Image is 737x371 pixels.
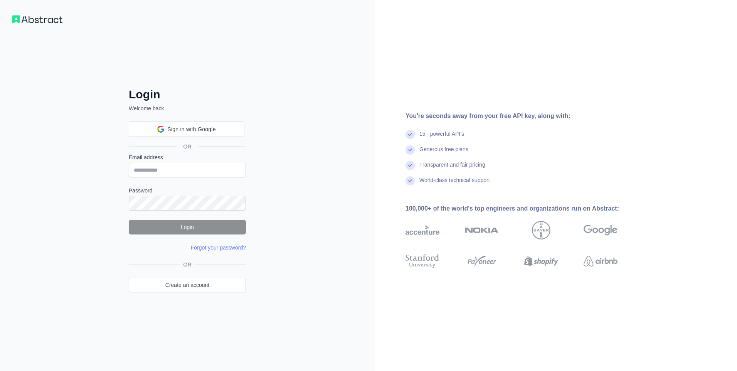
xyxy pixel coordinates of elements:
img: accenture [406,221,439,239]
img: nokia [465,221,499,239]
img: stanford university [406,253,439,270]
img: google [584,221,618,239]
span: OR [180,261,195,268]
img: shopify [524,253,558,270]
div: You're seconds away from your free API key, along with: [406,111,642,121]
button: Login [129,220,246,234]
div: 15+ powerful API's [419,130,464,145]
a: Forgot your password? [191,245,246,251]
h2: Login [129,88,246,101]
img: payoneer [465,253,499,270]
div: Generous free plans [419,145,468,161]
div: 100,000+ of the world's top engineers and organizations run on Abstract: [406,204,642,213]
img: bayer [532,221,550,239]
p: Welcome back [129,105,246,112]
div: World-class technical support [419,176,490,192]
img: check mark [406,130,415,139]
div: Sign in with Google [129,121,244,137]
img: airbnb [584,253,618,270]
img: Workflow [12,15,62,23]
span: OR [177,143,198,150]
div: Transparent and fair pricing [419,161,485,176]
span: Sign in with Google [167,125,215,133]
label: Password [129,187,246,194]
img: check mark [406,176,415,185]
img: check mark [406,161,415,170]
img: check mark [406,145,415,155]
a: Create an account [129,278,246,292]
label: Email address [129,153,246,161]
